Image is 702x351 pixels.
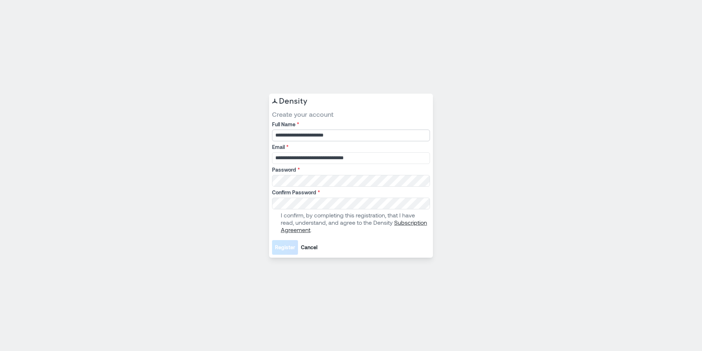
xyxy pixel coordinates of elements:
a: Subscription Agreement [281,219,427,233]
button: Cancel [298,240,320,255]
label: Password [272,166,429,173]
p: I confirm, by completing this registration, that I have read, understand, and agree to the Density . [281,212,429,234]
button: Register [272,240,298,255]
span: Register [275,244,295,251]
span: Create your account [272,110,430,119]
label: Full Name [272,121,429,128]
label: Confirm Password [272,189,429,196]
span: Cancel [301,244,317,251]
label: Email [272,143,429,151]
